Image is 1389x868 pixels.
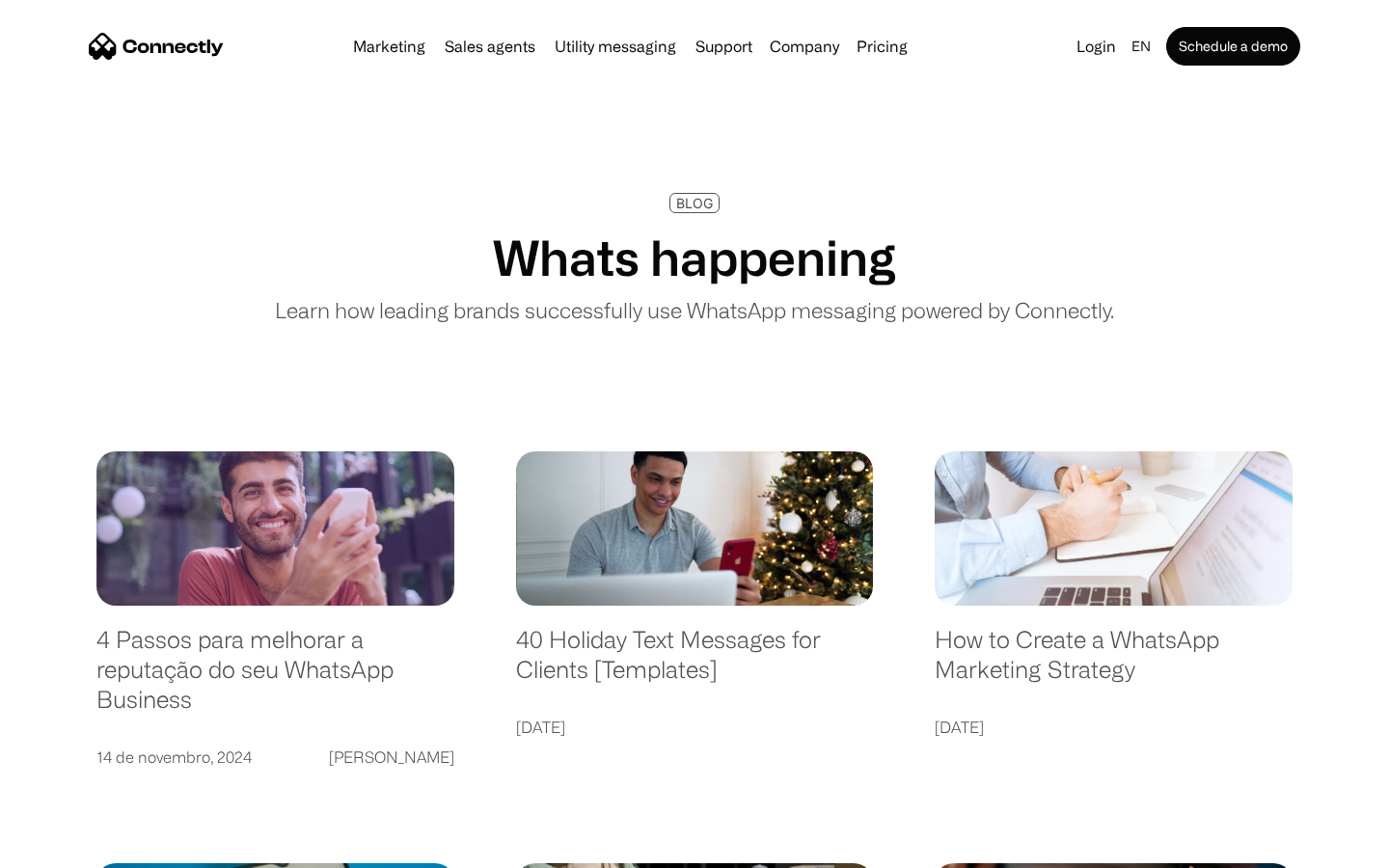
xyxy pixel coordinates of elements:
a: Schedule a demo [1166,27,1300,66]
ul: Language list [39,834,116,861]
aside: Language selected: English [19,834,116,861]
div: en [1131,33,1151,60]
a: How to Create a WhatsApp Marketing Strategy [935,625,1293,703]
div: [DATE] [935,714,984,741]
a: Support [688,39,760,54]
div: [PERSON_NAME] [329,744,454,771]
a: Pricing [849,39,915,54]
h1: Whats happening [493,229,896,286]
a: Sales agents [437,39,543,54]
a: Marketing [345,39,433,54]
div: BLOG [676,196,713,210]
a: Login [1069,33,1124,60]
a: 40 Holiday Text Messages for Clients [Templates] [516,625,874,703]
a: 4 Passos para melhorar a reputação do seu WhatsApp Business [96,625,454,733]
a: Utility messaging [547,39,684,54]
div: Company [770,33,839,60]
div: [DATE] [516,714,565,741]
p: Learn how leading brands successfully use WhatsApp messaging powered by Connectly. [275,294,1114,326]
div: 14 de novembro, 2024 [96,744,252,771]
